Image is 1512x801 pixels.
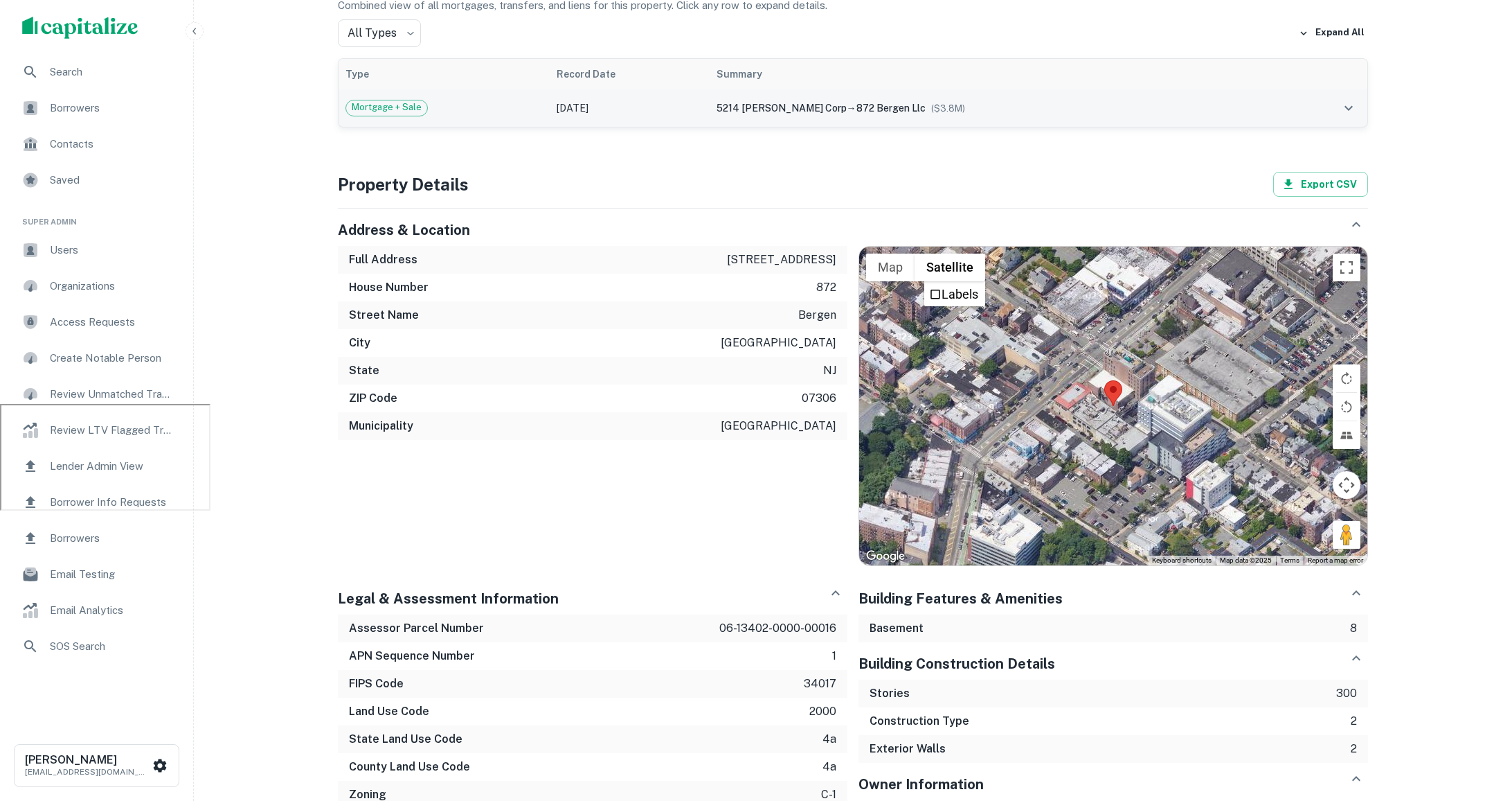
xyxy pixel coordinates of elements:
[870,741,946,757] h6: Exterior Walls
[858,588,1063,609] h5: Building Features & Amenities
[809,703,836,720] p: 2000
[50,530,174,547] span: Borrowers
[1152,556,1212,565] button: Keyboard shortcuts
[11,414,182,447] a: Review LTV Flagged Transactions
[721,418,836,434] p: [GEOGRAPHIC_DATA]
[719,620,836,637] p: 06-13402-0000-00016
[349,620,484,637] h6: Assessor Parcel Number
[338,172,469,197] h4: Property Details
[11,378,182,411] a: Review Unmatched Transactions
[11,270,182,303] a: Organizations
[1350,620,1357,637] p: 8
[50,100,174,116] span: Borrowers
[727,252,836,268] p: [STREET_ADDRESS]
[1333,254,1360,281] button: Toggle fullscreen view
[11,127,182,161] a: Contacts
[50,422,174,439] span: Review LTV Flagged Transactions
[832,648,836,664] p: 1
[349,390,397,407] h6: ZIP Code
[1333,521,1360,549] button: Drag Pegman onto the map to open Street View
[870,685,910,702] h6: Stories
[50,638,174,655] span: SOS Search
[870,620,924,637] h6: Basement
[50,242,174,258] span: Users
[863,547,908,565] img: Google
[1295,23,1368,44] button: Expand All
[349,759,470,775] h6: County Land Use Code
[866,254,915,281] button: Show street map
[349,418,413,434] h6: Municipality
[822,731,836,748] p: 4a
[11,450,182,483] a: Lender Admin View
[349,648,475,664] h6: APN Sequence Number
[50,566,174,583] span: Email Testing
[338,19,421,47] div: All Types
[22,17,138,39] img: capitalize-logo.png
[11,558,182,591] a: Email Testing
[50,602,174,619] span: Email Analytics
[1351,741,1357,757] p: 2
[349,362,379,379] h6: State
[822,759,836,775] p: 4a
[1280,556,1299,564] a: Terms (opens in new tab)
[1443,690,1512,757] iframe: Chat Widget
[338,220,470,240] h5: Address & Location
[14,744,179,787] button: [PERSON_NAME][EMAIL_ADDRESS][DOMAIN_NAME]
[721,335,836,351] p: [GEOGRAPHIC_DATA]
[816,279,836,296] p: 872
[11,164,182,197] div: Saved
[924,281,985,306] ul: Show satellite imagery
[931,103,965,114] span: ($ 3.8M )
[710,59,1286,89] th: Summary
[349,252,417,268] h6: Full Address
[870,713,969,730] h6: Construction Type
[349,279,429,296] h6: House Number
[798,307,836,324] p: bergen
[717,100,1279,116] div: →
[50,386,174,403] span: Review Unmatched Transactions
[11,55,182,89] div: Search
[1333,471,1360,499] button: Map camera controls
[717,103,847,114] span: 5214 [PERSON_NAME] corp
[823,362,836,379] p: nj
[1308,556,1363,564] a: Report a map error
[863,547,908,565] a: Open this area in Google Maps (opens a new window)
[802,390,836,407] p: 07306
[926,283,984,305] li: Labels
[11,594,182,627] div: Email Analytics
[804,676,836,692] p: 34017
[349,703,429,720] h6: Land Use Code
[11,522,182,555] a: Borrowers
[50,458,174,475] span: Lender Admin View
[338,588,559,609] h5: Legal & Assessment Information
[1337,96,1360,120] button: expand row
[11,306,182,339] a: Access Requests
[11,91,182,125] a: Borrowers
[942,287,978,301] label: Labels
[550,89,709,127] td: [DATE]
[11,342,182,375] a: Create Notable Person
[1220,556,1272,564] span: Map data ©2025
[1333,364,1360,392] button: Rotate map clockwise
[50,350,174,367] span: Create Notable Person
[11,630,182,663] a: SOS Search
[50,136,174,152] span: Contacts
[856,103,926,114] span: 872 bergen llc
[349,731,462,748] h6: State Land Use Code
[550,59,709,89] th: Record Date
[11,200,182,234] li: Super Admin
[11,234,182,267] div: Users
[349,676,404,692] h6: FIPS Code
[11,486,182,519] div: Borrower Info Requests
